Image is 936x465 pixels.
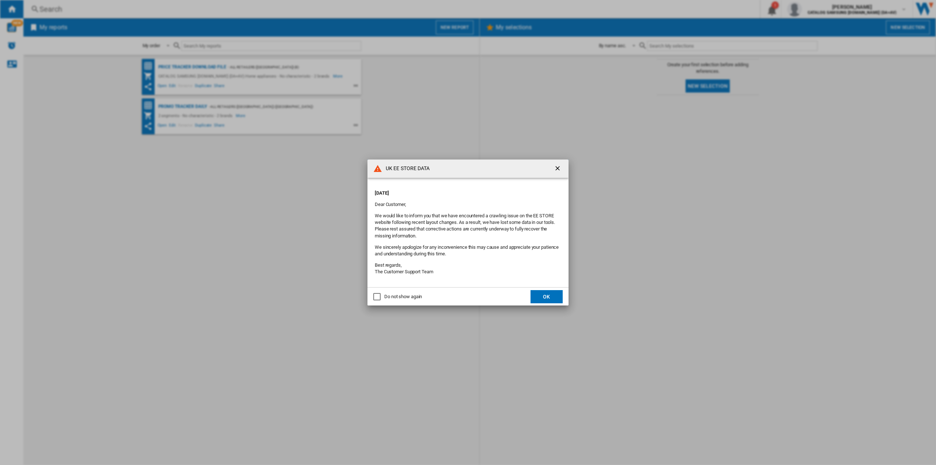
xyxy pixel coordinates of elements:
strong: [DATE] [375,190,389,196]
ng-md-icon: getI18NText('BUTTONS.CLOSE_DIALOG') [554,165,563,173]
button: getI18NText('BUTTONS.CLOSE_DIALOG') [551,161,566,176]
md-checkbox: Do not show again [373,293,422,300]
p: Dear Customer, [375,201,561,208]
h4: UK EE STORE DATA [382,165,430,172]
p: Best regards, The Customer Support Team [375,262,561,275]
p: We sincerely apologize for any inconvenience this may cause and appreciate your patience and unde... [375,244,561,257]
p: We would like to inform you that we have encountered a crawling issue on the EE STORE website fol... [375,213,561,239]
div: Do not show again [384,293,422,300]
button: OK [531,290,563,303]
